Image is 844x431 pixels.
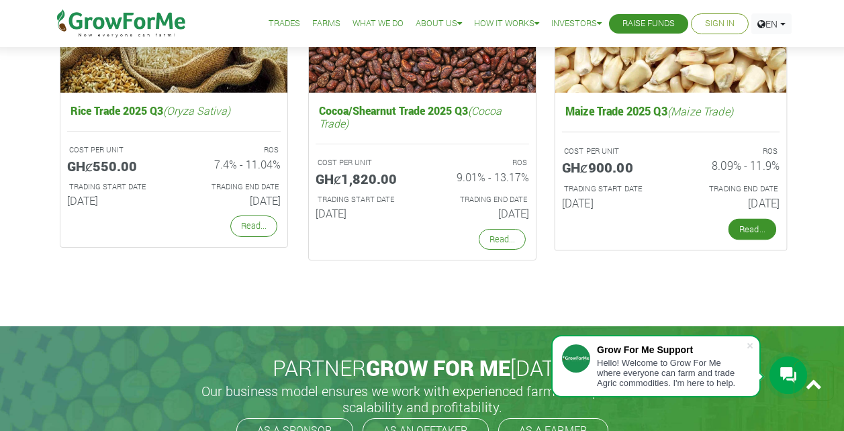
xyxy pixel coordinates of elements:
a: Raise Funds [622,17,675,31]
h5: Cocoa/Shearnut Trade 2025 Q3 [316,101,529,133]
div: Grow For Me Support [597,344,746,355]
a: Farms [312,17,340,31]
h6: [DATE] [561,196,660,209]
h6: 7.4% - 11.04% [184,158,281,171]
p: Estimated Trading Start Date [318,194,410,205]
p: ROS [434,157,527,169]
a: Trades [269,17,300,31]
a: Investors [551,17,602,31]
a: What We Do [353,17,404,31]
p: COST PER UNIT [318,157,410,169]
p: Estimated Trading End Date [683,183,778,194]
p: Estimated Trading Start Date [69,181,162,193]
a: Read... [479,229,526,250]
h5: Our business model ensures we work with experienced farmers to promote scalability and profitabil... [187,383,657,415]
h6: [DATE] [184,194,281,207]
p: Estimated Trading Start Date [563,183,658,194]
span: GROW FOR ME [366,353,510,382]
p: COST PER UNIT [69,144,162,156]
h6: [DATE] [681,196,780,209]
h6: [DATE] [316,207,412,220]
h5: GHȼ1,820.00 [316,171,412,187]
h2: PARTNER [DATE] [55,355,790,381]
h5: Rice Trade 2025 Q3 [67,101,281,120]
p: COST PER UNIT [563,145,658,156]
h5: Maize Trade 2025 Q3 [561,101,779,121]
h6: 9.01% - 13.17% [432,171,529,183]
h6: 8.09% - 11.9% [681,158,780,172]
p: ROS [683,145,778,156]
i: (Oryza Sativa) [163,103,230,117]
h5: GHȼ550.00 [67,158,164,174]
a: About Us [416,17,462,31]
h6: [DATE] [432,207,529,220]
div: Hello! Welcome to Grow For Me where everyone can farm and trade Agric commodities. I'm here to help. [597,358,746,388]
i: (Cocoa Trade) [319,103,502,130]
p: Estimated Trading End Date [186,181,279,193]
p: ROS [186,144,279,156]
a: Read... [728,218,776,240]
a: Sign In [705,17,735,31]
a: How it Works [474,17,539,31]
h6: [DATE] [67,194,164,207]
a: Read... [230,215,277,236]
i: (Maize Trade) [667,103,733,117]
p: Estimated Trading End Date [434,194,527,205]
h5: GHȼ900.00 [561,158,660,175]
a: EN [751,13,792,34]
